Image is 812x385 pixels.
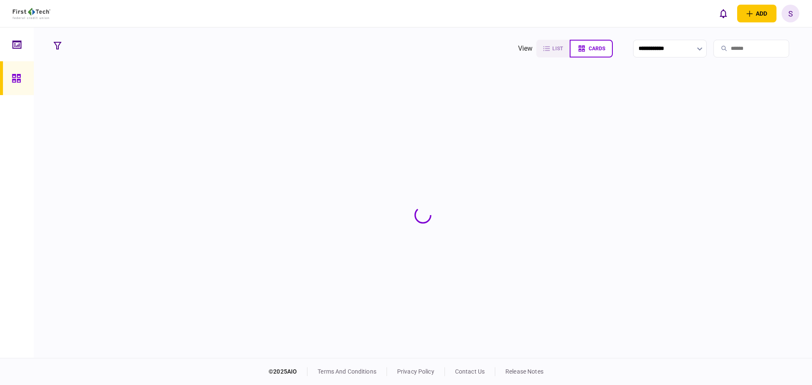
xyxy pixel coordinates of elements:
[505,368,543,375] a: release notes
[782,5,799,22] button: S
[397,368,434,375] a: privacy policy
[455,368,485,375] a: contact us
[714,5,732,22] button: open notifications list
[589,46,605,52] span: cards
[570,40,613,57] button: cards
[536,40,570,57] button: list
[318,368,376,375] a: terms and conditions
[552,46,563,52] span: list
[737,5,776,22] button: open adding identity options
[13,8,50,19] img: client company logo
[518,44,533,54] div: view
[269,367,307,376] div: © 2025 AIO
